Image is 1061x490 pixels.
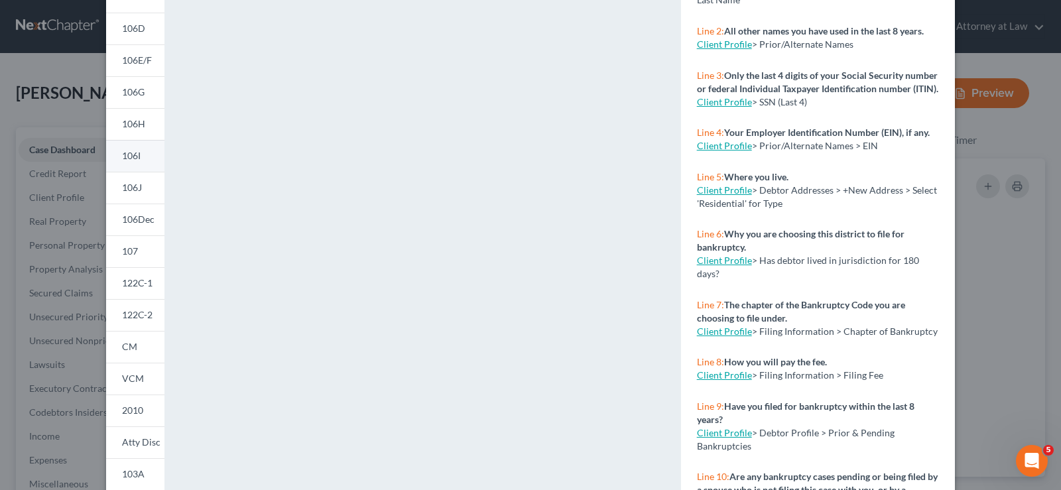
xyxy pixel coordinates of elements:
span: Line 7: [697,299,724,310]
span: Line 6: [697,228,724,239]
span: Atty Disc [122,436,160,448]
span: 2010 [122,404,143,416]
span: Line 2: [697,25,724,36]
a: 106G [106,76,164,108]
a: 2010 [106,395,164,426]
a: 106I [106,140,164,172]
strong: Your Employer Identification Number (EIN), if any. [724,127,930,138]
span: Line 3: [697,70,724,81]
a: Client Profile [697,96,752,107]
span: > Debtor Profile > Prior & Pending Bankruptcies [697,427,895,452]
span: 107 [122,245,138,257]
span: 122C-2 [122,309,153,320]
a: Client Profile [697,140,752,151]
a: CM [106,331,164,363]
a: 106J [106,172,164,204]
strong: Have you filed for bankruptcy within the last 8 years? [697,400,914,425]
span: 106I [122,150,141,161]
span: > Prior/Alternate Names > EIN [752,140,878,151]
a: Client Profile [697,38,752,50]
a: 106Dec [106,204,164,235]
span: > Debtor Addresses > +New Address > Select 'Residential' for Type [697,184,937,209]
strong: Only the last 4 digits of your Social Security number or federal Individual Taxpayer Identificati... [697,70,938,94]
span: > SSN (Last 4) [752,96,807,107]
a: Client Profile [697,369,752,381]
span: 106J [122,182,142,193]
a: Client Profile [697,255,752,266]
strong: All other names you have used in the last 8 years. [724,25,924,36]
span: CM [122,341,137,352]
span: 106D [122,23,145,34]
span: > Filing Information > Chapter of Bankruptcy [752,326,938,337]
span: > Has debtor lived in jurisdiction for 180 days? [697,255,919,279]
span: 122C-1 [122,277,153,288]
span: 103A [122,468,145,479]
a: Atty Disc [106,426,164,458]
strong: The chapter of the Bankruptcy Code you are choosing to file under. [697,299,905,324]
span: Line 10: [697,471,729,482]
span: 5 [1043,445,1054,456]
iframe: Intercom live chat [1016,445,1048,477]
span: Line 5: [697,171,724,182]
a: Client Profile [697,427,752,438]
a: 106E/F [106,44,164,76]
a: 122C-1 [106,267,164,299]
a: Client Profile [697,184,752,196]
strong: Why you are choosing this district to file for bankruptcy. [697,228,905,253]
span: > Filing Information > Filing Fee [752,369,883,381]
a: 106D [106,13,164,44]
span: 106G [122,86,145,97]
a: Client Profile [697,326,752,337]
strong: How you will pay the fee. [724,356,827,367]
a: 106H [106,108,164,140]
span: Line 8: [697,356,724,367]
span: 106Dec [122,214,155,225]
span: Line 9: [697,400,724,412]
span: 106E/F [122,54,152,66]
span: Line 4: [697,127,724,138]
span: VCM [122,373,144,384]
strong: Where you live. [724,171,788,182]
a: 107 [106,235,164,267]
span: 106H [122,118,145,129]
a: VCM [106,363,164,395]
a: 122C-2 [106,299,164,331]
span: > Prior/Alternate Names [752,38,853,50]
